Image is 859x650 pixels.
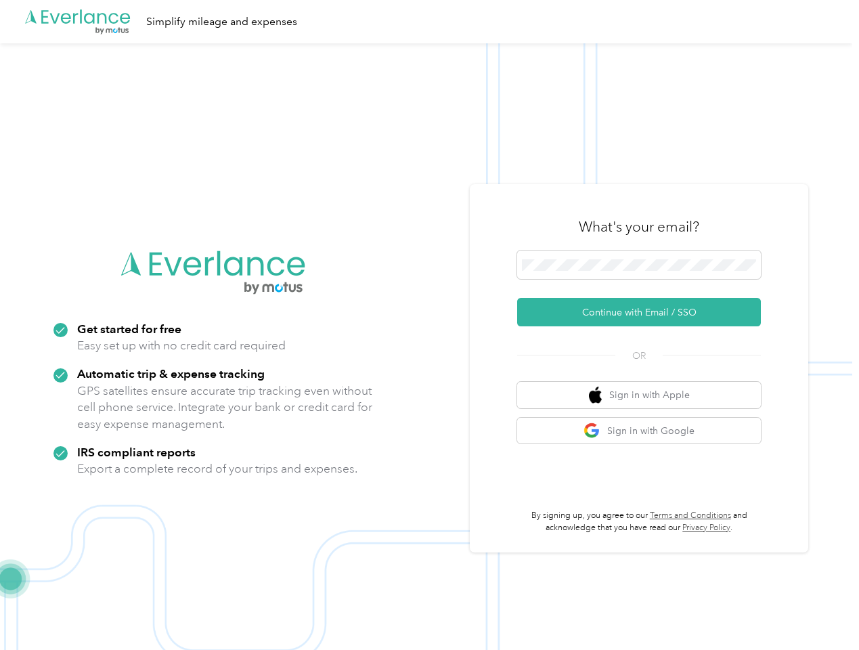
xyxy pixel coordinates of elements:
strong: IRS compliant reports [77,445,196,459]
strong: Automatic trip & expense tracking [77,366,265,381]
button: google logoSign in with Google [517,418,761,444]
a: Privacy Policy [682,523,730,533]
img: apple logo [589,387,602,404]
button: apple logoSign in with Apple [517,382,761,408]
p: Export a complete record of your trips and expenses. [77,460,357,477]
div: Simplify mileage and expenses [146,14,297,30]
button: Continue with Email / SSO [517,298,761,326]
p: GPS satellites ensure accurate trip tracking even without cell phone service. Integrate your bank... [77,383,373,433]
a: Terms and Conditions [650,511,731,521]
strong: Get started for free [77,322,181,336]
img: google logo [583,422,600,439]
p: Easy set up with no credit card required [77,337,286,354]
span: OR [615,349,663,363]
h3: What's your email? [579,217,699,236]
p: By signing up, you agree to our and acknowledge that you have read our . [517,510,761,534]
